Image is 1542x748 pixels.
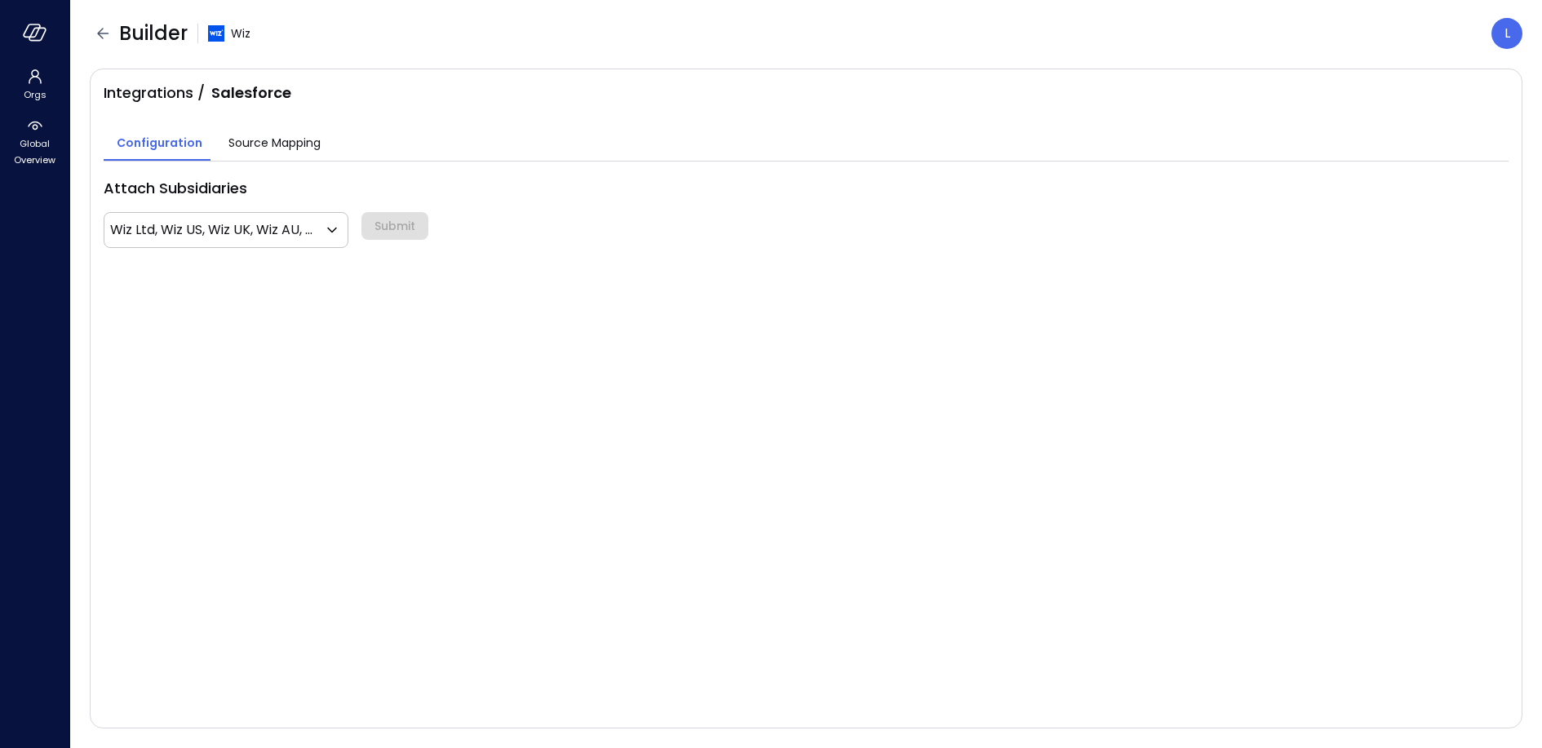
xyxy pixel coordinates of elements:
[3,65,66,104] div: Orgs
[1491,18,1522,49] div: Lee
[211,82,291,104] span: Salesforce
[1504,24,1510,43] p: L
[10,135,60,168] span: Global Overview
[104,178,247,198] span: Attach Subsidiaries
[119,20,188,46] span: Builder
[228,134,321,152] span: Source Mapping
[231,24,250,42] span: Wiz
[208,25,224,42] img: cfcvbyzhwvtbhao628kj
[24,86,47,103] span: Orgs
[3,114,66,170] div: Global Overview
[117,134,202,152] span: Configuration
[104,82,205,104] span: Integrations /
[110,220,322,240] p: Wiz Ltd, Wiz US, Wiz UK, Wiz AU, Wiz NL, [PERSON_NAME] JP, DAZZ IL, DAZZ US, Wiz GEM IL, Wiz GEM ...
